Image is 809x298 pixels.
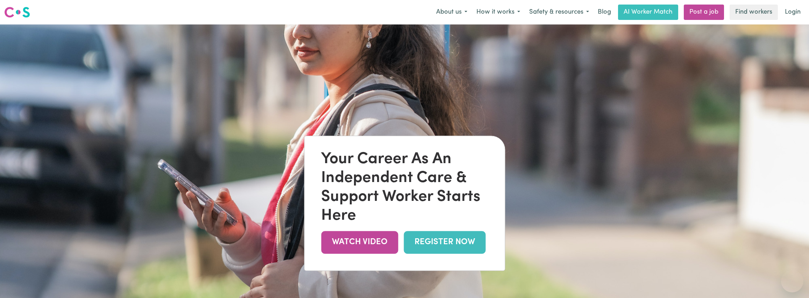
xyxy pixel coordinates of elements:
button: Safety & resources [525,5,594,20]
a: Blog [594,5,615,20]
iframe: Button to launch messaging window [781,270,803,292]
a: WATCH VIDEO [321,231,398,254]
button: About us [432,5,472,20]
a: AI Worker Match [618,5,678,20]
a: Careseekers logo [4,4,30,20]
div: Your Career As An Independent Care & Support Worker Starts Here [321,150,488,225]
button: How it works [472,5,525,20]
img: Careseekers logo [4,6,30,19]
a: Find workers [730,5,778,20]
a: Login [781,5,805,20]
a: REGISTER NOW [404,231,485,254]
a: Post a job [684,5,724,20]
